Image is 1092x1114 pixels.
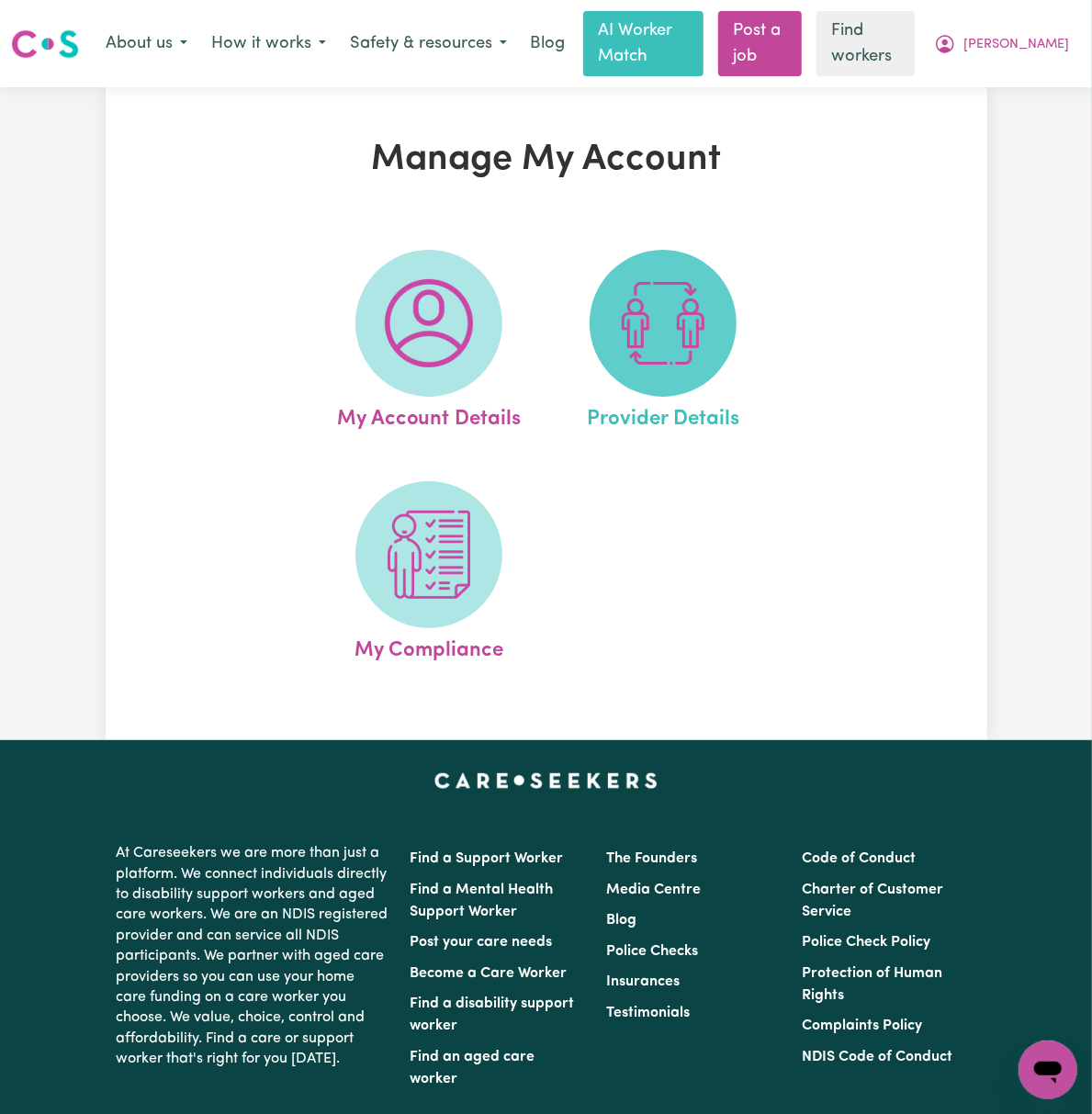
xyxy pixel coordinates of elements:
a: AI Worker Match [583,11,704,76]
a: Careseekers logo [11,23,79,65]
button: How it works [199,25,338,63]
span: My Account Details [337,397,522,435]
span: Provider Details [587,397,739,435]
button: My Account [922,25,1081,63]
a: My Account Details [317,250,541,435]
a: Blog [606,913,636,928]
a: Post a job [718,11,802,76]
a: Charter of Customer Service [802,883,943,919]
a: Find an aged care worker [410,1050,535,1086]
a: My Compliance [317,481,541,667]
a: Protection of Human Rights [802,966,942,1003]
a: Police Check Policy [802,935,930,950]
img: Careseekers logo [11,28,79,61]
a: Police Checks [606,944,698,959]
a: Testimonials [606,1006,690,1020]
span: [PERSON_NAME] [963,35,1069,55]
a: Complaints Policy [802,1018,922,1033]
a: Careseekers home page [434,773,658,788]
button: About us [94,25,199,63]
a: Find workers [816,11,915,76]
a: Post your care needs [410,935,552,950]
a: Code of Conduct [802,851,916,866]
span: My Compliance [355,628,503,667]
a: Insurances [606,974,680,989]
a: The Founders [606,851,697,866]
iframe: Button to launch messaging window [1019,1041,1077,1099]
a: Find a Mental Health Support Worker [410,883,553,919]
a: Find a disability support worker [410,996,574,1033]
a: Find a Support Worker [410,851,563,866]
p: At Careseekers we are more than just a platform. We connect individuals directly to disability su... [117,836,388,1076]
a: Media Centre [606,883,701,897]
a: Provider Details [551,250,775,435]
h1: Manage My Account [263,139,828,183]
a: NDIS Code of Conduct [802,1050,952,1064]
a: Blog [519,24,576,64]
a: Become a Care Worker [410,966,567,981]
button: Safety & resources [338,25,519,63]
